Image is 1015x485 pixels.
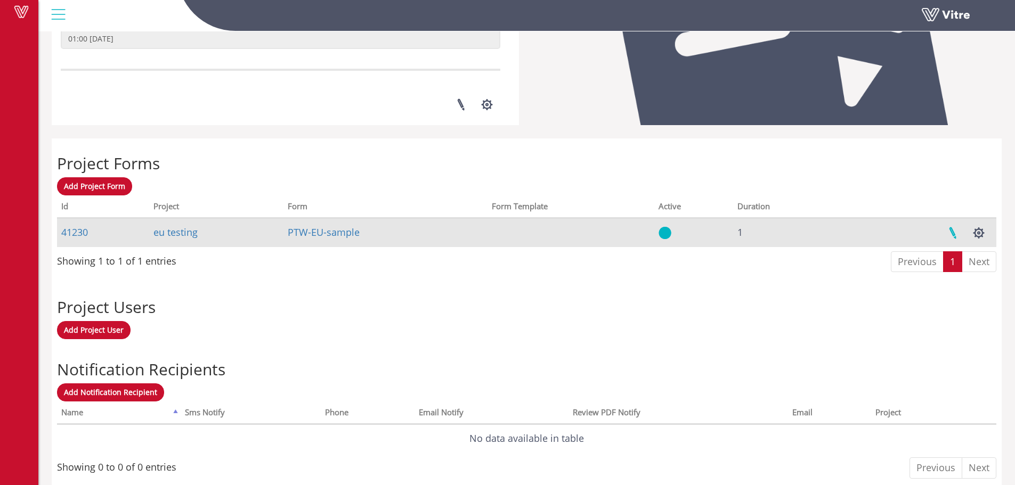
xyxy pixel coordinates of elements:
[654,198,733,218] th: Active
[321,404,415,424] th: Phone
[659,226,671,240] img: yes
[153,226,198,239] a: eu testing
[57,383,164,401] a: Add Notification Recipient
[57,404,181,424] th: Name: activate to sort column descending
[871,404,971,424] th: Project
[733,198,840,218] th: Duration
[288,226,360,239] a: PTW-EU-sample
[57,198,149,218] th: Id
[181,404,321,424] th: Sms Notify
[57,456,176,474] div: Showing 0 to 0 of 0 entries
[57,298,996,316] h2: Project Users
[962,251,996,273] a: Next
[57,250,176,268] div: Showing 1 to 1 of 1 entries
[64,181,125,191] span: Add Project Form
[57,177,132,195] a: Add Project Form
[943,251,962,273] a: 1
[891,251,944,273] a: Previous
[57,424,996,453] td: No data available in table
[57,154,996,172] h2: Project Forms
[788,404,872,424] th: Email
[57,360,996,378] h2: Notification Recipients
[64,325,124,335] span: Add Project User
[910,457,962,479] a: Previous
[962,457,996,479] a: Next
[61,226,88,239] a: 41230
[733,218,840,247] td: 1
[488,198,654,218] th: Form Template
[149,198,284,218] th: Project
[569,404,788,424] th: Review PDF Notify
[283,198,487,218] th: Form
[57,321,131,339] a: Add Project User
[64,387,157,397] span: Add Notification Recipient
[415,404,569,424] th: Email Notify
